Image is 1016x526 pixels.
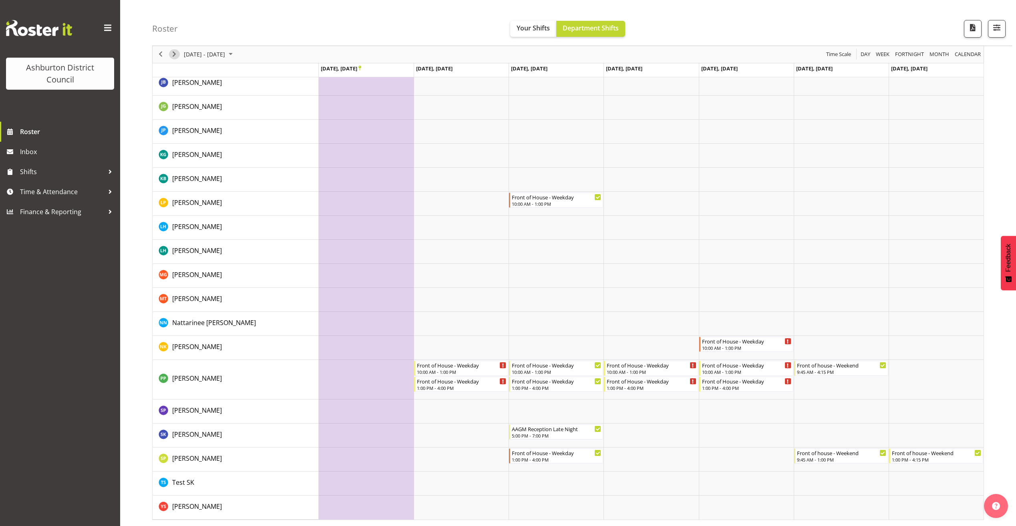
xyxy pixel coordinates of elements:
[556,21,625,37] button: Department Shifts
[512,432,601,439] div: 5:00 PM - 7:00 PM
[796,65,833,72] span: [DATE], [DATE]
[929,50,950,60] span: Month
[172,478,194,487] a: Test SK
[153,312,319,336] td: Nattarinee NAT Kliopchael resource
[172,78,222,87] a: [PERSON_NAME]
[699,361,793,376] div: Polly Price"s event - Front of House - Weekday Begin From Friday, October 31, 2025 at 10:00:00 AM...
[512,377,601,385] div: Front of House - Weekday
[604,361,698,376] div: Polly Price"s event - Front of House - Weekday Begin From Thursday, October 30, 2025 at 10:00:00 ...
[825,50,853,60] button: Time Scale
[702,337,791,345] div: Front of House - Weekday
[512,361,601,369] div: Front of House - Weekday
[797,361,886,369] div: Front of house - Weekend
[988,20,1006,38] button: Filter Shifts
[153,168,319,192] td: Kay Begg resource
[183,50,226,60] span: [DATE] - [DATE]
[172,430,222,439] span: [PERSON_NAME]
[172,222,222,231] a: [PERSON_NAME]
[172,406,222,415] a: [PERSON_NAME]
[797,449,886,457] div: Front of house - Weekend
[172,102,222,111] a: [PERSON_NAME]
[153,144,319,168] td: Katie Graham resource
[702,361,791,369] div: Front of House - Weekday
[509,424,603,440] div: Shirin Khosraviani"s event - AAGM Reception Late Night Begin From Wednesday, October 29, 2025 at ...
[155,50,166,60] button: Previous
[6,20,72,36] img: Rosterit website logo
[607,369,696,375] div: 10:00 AM - 1:00 PM
[153,264,319,288] td: Mark Graham resource
[153,216,319,240] td: Louisa Horman resource
[153,448,319,472] td: Susan Philpott resource
[891,65,927,72] span: [DATE], [DATE]
[172,294,222,303] a: [PERSON_NAME]
[172,318,256,327] a: Nattarinee [PERSON_NAME]
[604,377,698,392] div: Polly Price"s event - Front of House - Weekday Begin From Thursday, October 30, 2025 at 1:00:00 P...
[172,342,222,351] a: [PERSON_NAME]
[153,360,319,400] td: Polly Price resource
[825,50,852,60] span: Time Scale
[14,62,106,86] div: Ashburton District Council
[20,186,104,198] span: Time & Attendance
[172,373,222,383] a: [PERSON_NAME]
[509,448,603,464] div: Susan Philpott"s event - Front of House - Weekday Begin From Wednesday, October 29, 2025 at 1:00:...
[563,24,619,32] span: Department Shifts
[702,369,791,375] div: 10:00 AM - 1:00 PM
[20,206,104,218] span: Finance & Reporting
[414,361,508,376] div: Polly Price"s event - Front of House - Weekday Begin From Tuesday, October 28, 2025 at 10:00:00 A...
[153,240,319,264] td: Lynley Hands resource
[1001,236,1016,290] button: Feedback - Show survey
[172,502,222,511] a: [PERSON_NAME]
[417,377,506,385] div: Front of House - Weekday
[928,50,951,60] button: Timeline Month
[797,456,886,463] div: 9:45 AM - 1:00 PM
[701,65,738,72] span: [DATE], [DATE]
[172,246,222,255] a: [PERSON_NAME]
[321,65,361,72] span: [DATE], [DATE]
[172,126,222,135] a: [PERSON_NAME]
[172,150,222,159] a: [PERSON_NAME]
[512,425,601,433] div: AAGM Reception Late Night
[954,50,982,60] span: calendar
[797,369,886,375] div: 9:45 AM - 4:15 PM
[154,46,167,63] div: previous period
[153,400,319,424] td: Selwyn Price resource
[512,456,601,463] div: 1:00 PM - 4:00 PM
[153,336,319,360] td: Nicole Ketter resource
[512,449,601,457] div: Front of House - Weekday
[894,50,925,60] button: Fortnight
[172,174,222,183] a: [PERSON_NAME]
[153,96,319,120] td: Jenny Gill resource
[169,50,180,60] button: Next
[172,198,222,207] span: [PERSON_NAME]
[172,342,222,351] span: [PERSON_NAME]
[153,472,319,496] td: Test SK resource
[172,454,222,463] span: [PERSON_NAME]
[794,448,888,464] div: Susan Philpott"s event - Front of house - Weekend Begin From Saturday, November 1, 2025 at 9:45:0...
[964,20,982,38] button: Download a PDF of the roster according to the set date range.
[20,166,104,178] span: Shifts
[417,385,506,391] div: 1:00 PM - 4:00 PM
[172,270,222,279] span: [PERSON_NAME]
[512,193,601,201] div: Front of House - Weekday
[606,65,642,72] span: [DATE], [DATE]
[702,385,791,391] div: 1:00 PM - 4:00 PM
[607,385,696,391] div: 1:00 PM - 4:00 PM
[510,21,556,37] button: Your Shifts
[511,65,547,72] span: [DATE], [DATE]
[607,361,696,369] div: Front of House - Weekday
[509,193,603,208] div: Linda Petrie"s event - Front of House - Weekday Begin From Wednesday, October 29, 2025 at 10:00:0...
[167,46,181,63] div: next period
[699,337,793,352] div: Nicole Ketter"s event - Front of House - Weekday Begin From Friday, October 31, 2025 at 10:00:00 ...
[1005,244,1012,272] span: Feedback
[699,377,793,392] div: Polly Price"s event - Front of House - Weekday Begin From Friday, October 31, 2025 at 1:00:00 PM ...
[172,318,256,327] span: Nattarinee [PERSON_NAME]
[512,385,601,391] div: 1:00 PM - 4:00 PM
[153,120,319,144] td: Jenny Partington resource
[794,361,888,376] div: Polly Price"s event - Front of house - Weekend Begin From Saturday, November 1, 2025 at 9:45:00 A...
[172,294,222,303] span: [PERSON_NAME]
